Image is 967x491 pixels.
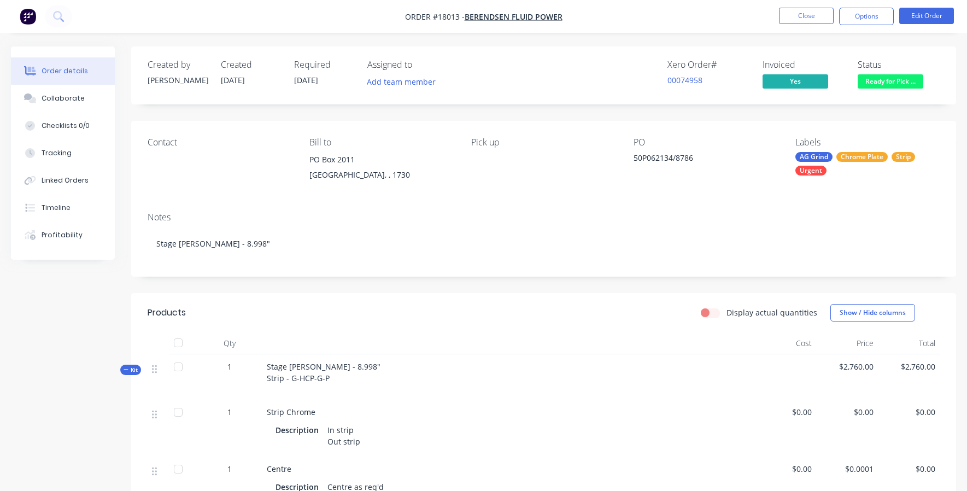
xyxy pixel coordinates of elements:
div: In strip Out strip [323,422,365,449]
div: Created [221,60,281,70]
div: PO [634,137,778,148]
div: Strip [892,152,915,162]
button: Linked Orders [11,167,115,194]
div: Chrome Plate [836,152,888,162]
div: 50P062134/8786 [634,152,770,167]
span: $2,760.00 [882,361,935,372]
span: $0.0001 [821,463,874,475]
div: [GEOGRAPHIC_DATA], , 1730 [309,167,454,183]
div: Checklists 0/0 [42,121,90,131]
div: AG Grind [795,152,833,162]
label: Display actual quantities [726,307,817,318]
div: Linked Orders [42,176,89,185]
span: Centre [267,464,291,474]
button: Show / Hide columns [830,304,915,322]
a: Berendsen Fluid Power [465,11,562,22]
div: Timeline [42,203,71,213]
a: 00074958 [667,75,702,85]
span: Kit [124,366,138,374]
span: Strip Chrome [267,407,315,417]
button: Add team member [367,74,442,89]
button: Add team member [361,74,442,89]
span: Yes [763,74,828,88]
div: Kit [120,365,141,375]
div: Created by [148,60,208,70]
button: Timeline [11,194,115,221]
span: [DATE] [294,75,318,85]
button: Edit Order [899,8,954,24]
button: Collaborate [11,85,115,112]
button: Checklists 0/0 [11,112,115,139]
div: [PERSON_NAME] [148,74,208,86]
div: Profitability [42,230,83,240]
div: Urgent [795,166,827,176]
div: Order details [42,66,88,76]
span: Stage [PERSON_NAME] - 8.998" Strip - G-HCP-G-P [267,361,380,383]
div: Status [858,60,940,70]
span: 1 [227,406,232,418]
div: Collaborate [42,93,85,103]
div: Invoiced [763,60,845,70]
button: Options [839,8,894,25]
div: Xero Order # [667,60,749,70]
div: Products [148,306,186,319]
span: $2,760.00 [821,361,874,372]
div: Notes [148,212,940,223]
span: $0.00 [882,463,935,475]
button: Ready for Pick ... [858,74,923,91]
button: Profitability [11,221,115,249]
img: Factory [20,8,36,25]
div: Stage [PERSON_NAME] - 8.998" [148,227,940,260]
div: Description [276,422,323,438]
div: PO Box 2011 [309,152,454,167]
div: Bill to [309,137,454,148]
span: $0.00 [821,406,874,418]
span: $0.00 [759,406,812,418]
div: Total [878,332,940,354]
button: Tracking [11,139,115,167]
button: Close [779,8,834,24]
div: Pick up [471,137,616,148]
div: Cost [754,332,816,354]
div: Price [816,332,878,354]
div: Assigned to [367,60,477,70]
div: Labels [795,137,940,148]
div: Required [294,60,354,70]
span: $0.00 [759,463,812,475]
span: 1 [227,361,232,372]
div: Tracking [42,148,72,158]
span: Ready for Pick ... [858,74,923,88]
button: Order details [11,57,115,85]
span: [DATE] [221,75,245,85]
div: Contact [148,137,292,148]
span: 1 [227,463,232,475]
div: Qty [197,332,262,354]
div: PO Box 2011[GEOGRAPHIC_DATA], , 1730 [309,152,454,187]
span: Order #18013 - [405,11,465,22]
span: $0.00 [882,406,935,418]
